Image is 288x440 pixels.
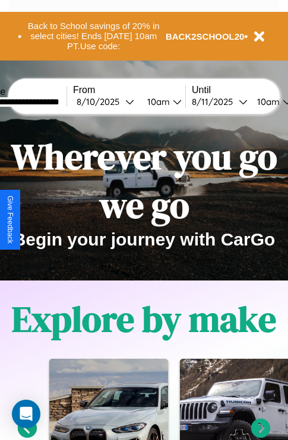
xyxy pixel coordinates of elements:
div: 10am [251,96,283,107]
div: 8 / 11 / 2025 [192,96,239,107]
h1: Explore by make [12,295,276,343]
button: 8/10/2025 [73,95,138,108]
b: BACK2SCHOOL20 [166,31,245,42]
button: 10am [138,95,185,108]
div: 8 / 10 / 2025 [77,96,125,107]
div: Open Intercom Messenger [12,400,40,428]
div: 10am [141,96,173,107]
div: Give Feedback [6,196,14,244]
button: Back to School savings of 20% in select cities! Ends [DATE] 10am PT.Use code: [22,18,166,55]
label: From [73,85,185,95]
